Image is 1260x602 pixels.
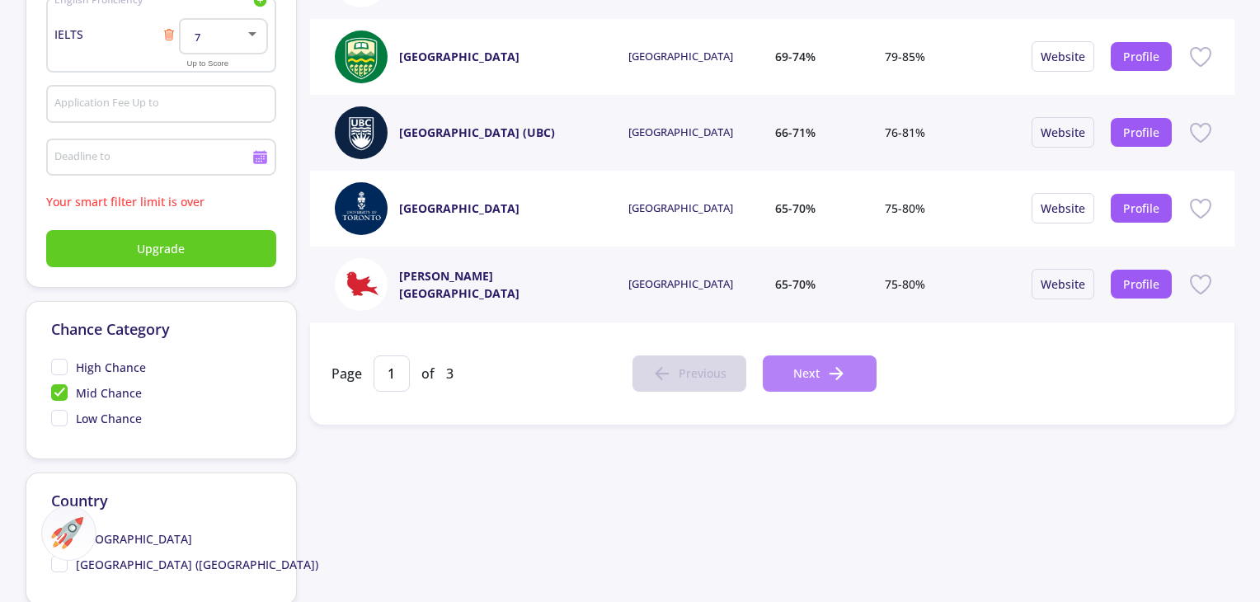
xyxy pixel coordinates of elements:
[1032,41,1094,72] button: Website
[628,276,733,293] span: [GEOGRAPHIC_DATA]
[76,359,146,376] span: High Chance
[793,364,820,382] span: Next
[76,530,192,548] span: [GEOGRAPHIC_DATA]
[399,48,520,65] a: [GEOGRAPHIC_DATA]
[885,124,925,141] span: 76-81%
[399,124,555,141] a: [GEOGRAPHIC_DATA] (UBC)
[1123,276,1159,292] a: Profile
[679,364,726,382] span: Previous
[763,355,877,392] button: Next
[421,364,435,383] span: of
[46,230,276,267] button: Upgrade
[775,124,816,141] span: 66-71%
[775,275,816,293] span: 65-70%
[137,240,185,257] span: Upgrade
[51,490,271,512] p: Country
[446,364,454,383] span: 3
[1111,194,1172,223] button: Profile
[1041,200,1085,216] a: Website
[1041,125,1085,140] a: Website
[51,517,83,549] img: ac-market
[1123,125,1159,140] a: Profile
[54,26,162,43] span: IELTS
[1111,118,1172,147] button: Profile
[76,556,318,573] span: [GEOGRAPHIC_DATA] ([GEOGRAPHIC_DATA])
[1032,117,1094,148] button: Website
[76,410,142,427] span: Low Chance
[628,200,733,217] span: [GEOGRAPHIC_DATA]
[76,384,142,402] span: Mid Chance
[51,318,271,341] p: Chance Category
[1041,276,1085,292] a: Website
[628,49,733,65] span: [GEOGRAPHIC_DATA]
[399,200,520,217] a: [GEOGRAPHIC_DATA]
[331,364,362,383] span: Page
[775,48,816,65] span: 69-74%
[1123,49,1159,64] a: Profile
[1111,42,1172,71] button: Profile
[399,267,609,302] a: [PERSON_NAME][GEOGRAPHIC_DATA]
[885,48,925,65] span: 79-85%
[1111,270,1172,299] button: Profile
[1032,269,1094,299] button: Website
[885,200,925,217] span: 75-80%
[1041,49,1085,64] a: Website
[186,59,228,68] mat-hint: Up to Score
[1032,193,1094,223] button: Website
[1123,200,1159,216] a: Profile
[775,200,816,217] span: 65-70%
[628,125,733,141] span: [GEOGRAPHIC_DATA]
[46,193,276,210] p: Your smart filter limit is over
[190,30,200,45] span: 7
[885,275,925,293] span: 75-80%
[632,355,746,392] button: Previous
